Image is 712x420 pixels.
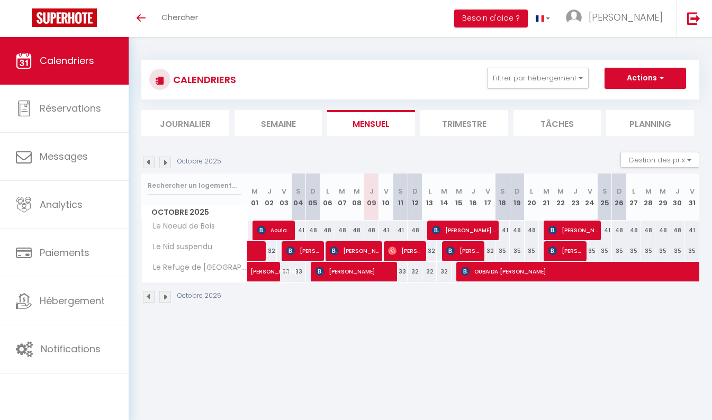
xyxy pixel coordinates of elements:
span: Paiements [40,246,89,259]
abbr: S [296,186,301,196]
div: 48 [335,221,350,240]
div: 48 [408,221,422,240]
li: Trimestre [420,110,508,136]
div: 48 [612,221,627,240]
div: 48 [510,221,525,240]
th: 21 [539,174,554,221]
div: 41 [393,221,408,240]
span: [PERSON_NAME] GLOIRE [432,220,496,240]
span: [PERSON_NAME] [446,241,481,261]
span: Chercher [161,12,198,23]
abbr: L [632,186,635,196]
div: 41 [378,221,393,240]
abbr: V [485,186,490,196]
abbr: V [384,186,389,196]
span: Notifications [41,342,101,355]
th: 29 [655,174,670,221]
abbr: M [543,186,549,196]
span: Aoulad [PERSON_NAME] [257,220,292,240]
h3: CALENDRIERS [170,68,236,92]
th: 13 [422,174,437,221]
th: 03 [277,174,292,221]
div: 35 [626,241,641,261]
th: 04 [291,174,306,221]
div: 41 [291,221,306,240]
span: [PERSON_NAME] [548,241,583,261]
abbr: J [675,186,680,196]
div: 41 [597,221,612,240]
button: Filtrer par hébergement [487,68,589,89]
th: 16 [466,174,481,221]
div: 35 [684,241,699,261]
span: [PERSON_NAME] [330,241,379,261]
li: Planning [606,110,694,136]
th: 26 [612,174,627,221]
a: [PERSON_NAME] [248,262,263,282]
span: Le Refuge de [GEOGRAPHIC_DATA] [143,262,249,273]
abbr: M [456,186,462,196]
span: Le Nid suspendu [143,241,215,253]
input: Rechercher un logement... [148,176,241,195]
span: [PERSON_NAME] [250,256,299,276]
span: [PERSON_NAME] [286,241,321,261]
button: Besoin d'aide ? [454,10,528,28]
li: Mensuel [327,110,415,136]
div: 48 [670,221,685,240]
abbr: V [282,186,286,196]
th: 12 [408,174,422,221]
th: 08 [349,174,364,221]
span: Octobre 2025 [142,205,247,220]
th: 31 [684,174,699,221]
li: Journalier [141,110,229,136]
span: Hébergement [40,294,105,307]
th: 19 [510,174,525,221]
th: 01 [248,174,263,221]
div: 35 [655,241,670,261]
div: 48 [626,221,641,240]
div: 48 [655,221,670,240]
abbr: J [471,186,475,196]
div: 32 [481,241,495,261]
span: [PERSON_NAME] [388,241,422,261]
abbr: V [588,186,592,196]
abbr: L [326,186,329,196]
th: 17 [481,174,495,221]
th: 22 [554,174,569,221]
div: 48 [641,221,656,240]
div: 48 [320,221,335,240]
div: 35 [495,241,510,261]
span: Calendriers [40,54,94,67]
abbr: D [617,186,622,196]
th: 06 [320,174,335,221]
th: 24 [583,174,598,221]
th: 28 [641,174,656,221]
th: 07 [335,174,350,221]
div: 41 [495,221,510,240]
abbr: L [530,186,533,196]
div: 32 [437,262,452,281]
th: 25 [597,174,612,221]
div: 48 [364,221,379,240]
abbr: D [412,186,418,196]
th: 20 [525,174,539,221]
div: 35 [670,241,685,261]
abbr: S [500,186,505,196]
button: Actions [605,68,686,89]
th: 27 [626,174,641,221]
img: logout [687,12,700,25]
span: Réservations [40,102,101,115]
div: 35 [597,241,612,261]
li: Tâches [513,110,601,136]
th: 30 [670,174,685,221]
img: Super Booking [32,8,97,27]
span: Messages [40,150,88,163]
div: 35 [612,241,627,261]
abbr: M [354,186,360,196]
abbr: M [557,186,564,196]
th: 02 [262,174,277,221]
abbr: S [602,186,607,196]
abbr: D [310,186,316,196]
th: 23 [568,174,583,221]
div: 35 [641,241,656,261]
span: [PERSON_NAME] [316,261,394,281]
